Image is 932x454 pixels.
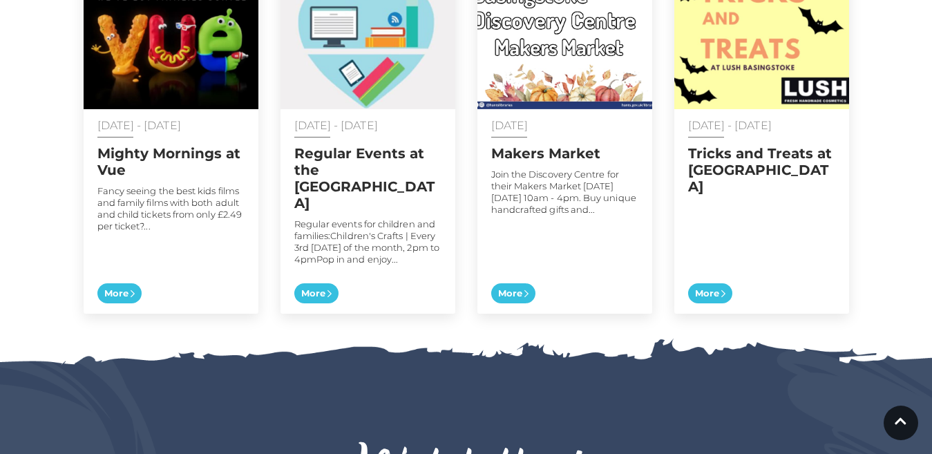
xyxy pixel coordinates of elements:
[294,145,441,211] h2: Regular Events at the [GEOGRAPHIC_DATA]
[97,120,245,131] p: [DATE] - [DATE]
[294,120,441,131] p: [DATE] - [DATE]
[97,283,142,304] span: More
[491,169,638,216] p: Join the Discovery Centre for their Makers Market [DATE][DATE] 10am - 4pm. Buy unique handcrafted...
[294,283,339,304] span: More
[294,218,441,265] p: Regular events for children and families:Children's Crafts | Every 3rd [DATE] of the month, 2pm t...
[688,145,835,195] h2: Tricks and Treats at [GEOGRAPHIC_DATA]
[491,283,535,304] span: More
[491,145,638,162] h2: Makers Market
[97,185,245,232] p: Fancy seeing the best kids films and family films with both adult and child tickets from only £2....
[97,145,245,178] h2: Mighty Mornings at Vue
[688,283,732,304] span: More
[688,120,835,131] p: [DATE] - [DATE]
[491,120,638,131] p: [DATE]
